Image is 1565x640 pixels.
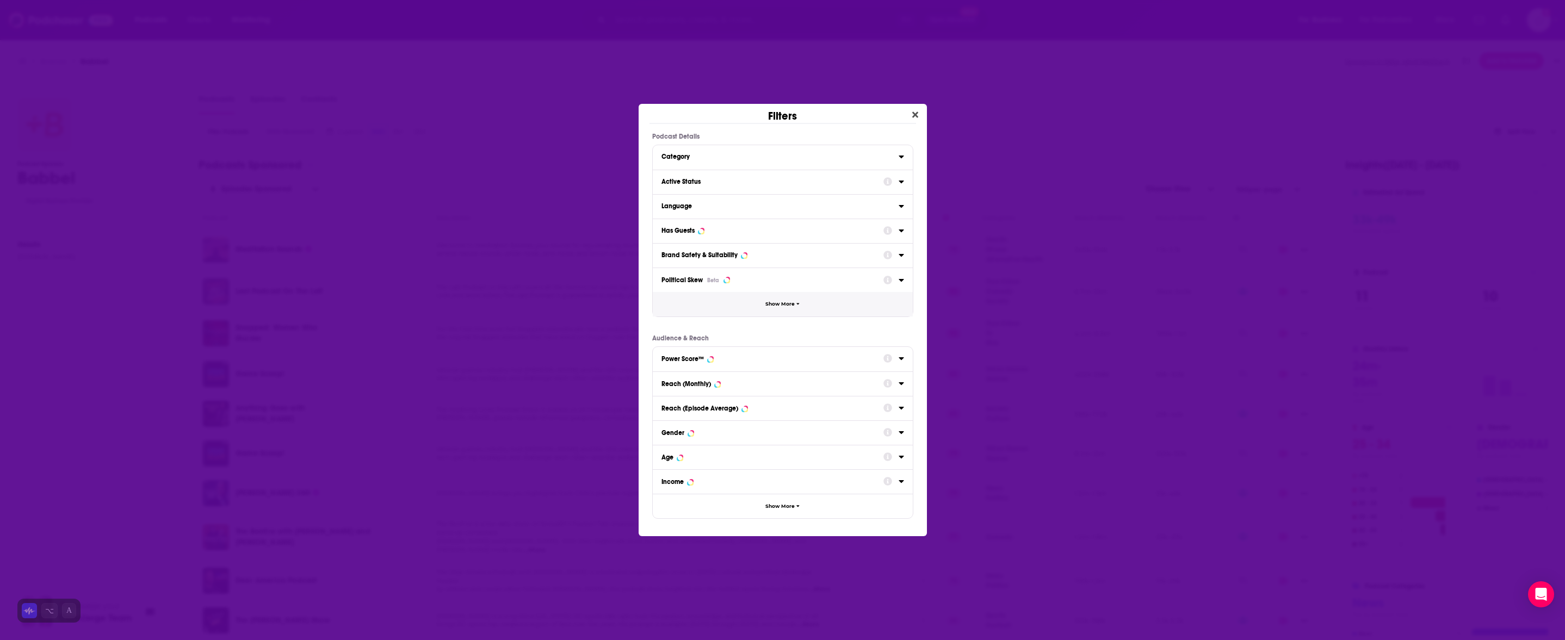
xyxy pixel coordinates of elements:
[661,199,899,213] button: Language
[661,401,883,414] button: Reach (Episode Average)
[652,334,913,342] p: Audience & Reach
[661,376,883,390] button: Reach (Monthly)
[661,355,704,363] div: Power Score™
[661,248,883,262] button: Brand Safety & Suitability
[661,202,892,210] div: Language
[661,227,695,234] div: Has Guests
[661,276,703,284] span: Political Skew
[661,178,876,185] div: Active Status
[661,405,738,412] div: Reach (Episode Average)
[661,175,883,188] button: Active Status
[661,272,883,287] button: Political SkewBeta
[661,223,883,237] button: Has Guests
[661,453,673,461] div: Age
[661,251,738,259] div: Brand Safety & Suitability
[661,474,883,488] button: Income
[652,133,913,140] p: Podcast Details
[661,450,883,463] button: Age
[908,108,923,122] button: Close
[653,292,913,316] button: Show More
[661,351,883,365] button: Power Score™
[707,277,719,284] div: Beta
[661,380,711,388] div: Reach (Monthly)
[653,494,913,518] button: Show More
[768,104,797,123] h2: Filters
[661,153,892,160] div: Category
[765,301,795,307] span: Show More
[661,478,684,486] div: Income
[661,429,684,437] div: Gender
[661,425,883,439] button: Gender
[1528,581,1554,607] div: Open Intercom Messenger
[765,504,795,509] span: Show More
[661,150,899,163] button: Category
